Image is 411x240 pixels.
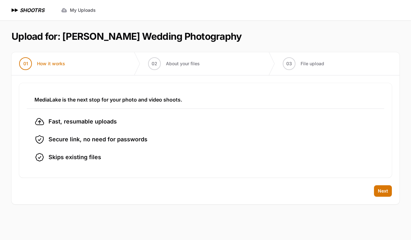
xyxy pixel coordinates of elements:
button: 02 About your files [140,52,207,75]
a: SHOOTRS SHOOTRS [10,6,44,14]
h3: MediaLake is the next stop for your photo and video shoots. [34,96,377,103]
button: 01 How it works [11,52,73,75]
span: 01 [23,60,28,67]
span: Next [378,188,388,194]
span: About your files [166,60,200,67]
h1: SHOOTRS [20,6,44,14]
h1: Upload for: [PERSON_NAME] Wedding Photography [11,31,242,42]
span: 03 [286,60,292,67]
button: Next [374,185,392,197]
span: How it works [37,60,65,67]
img: SHOOTRS [10,6,20,14]
span: Skips existing files [49,153,101,162]
span: Secure link, no need for passwords [49,135,147,144]
a: My Uploads [57,4,100,16]
span: My Uploads [70,7,96,13]
button: 03 File upload [275,52,332,75]
span: 02 [152,60,157,67]
span: File upload [301,60,324,67]
span: Fast, resumable uploads [49,117,117,126]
